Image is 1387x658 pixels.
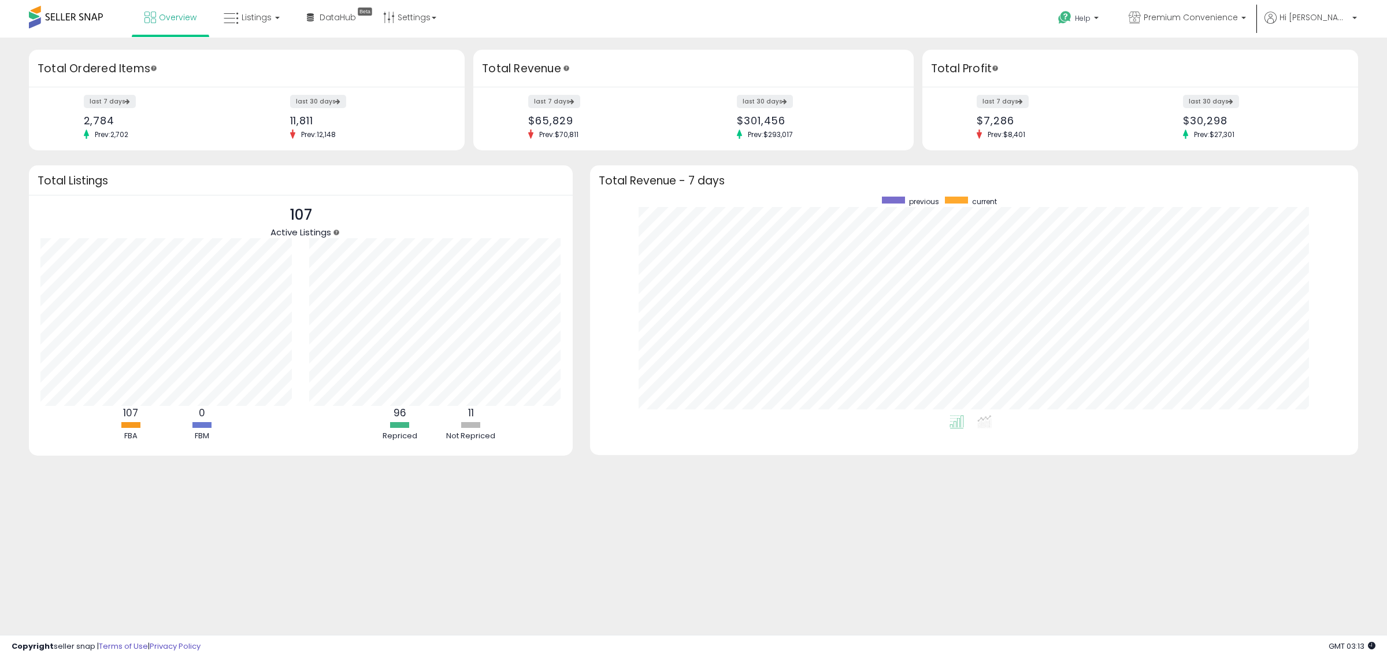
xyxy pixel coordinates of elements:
span: current [972,197,997,206]
span: Active Listings [270,226,331,238]
h3: Total Listings [38,176,564,185]
label: last 7 days [84,95,136,108]
span: Prev: $293,017 [742,130,799,139]
span: Prev: $8,401 [982,130,1031,139]
span: Prev: 12,148 [295,130,342,139]
p: 107 [270,204,331,226]
span: Listings [242,12,272,23]
span: Premium Convenience [1144,12,1238,23]
span: Prev: 2,702 [89,130,134,139]
b: 11 [468,406,474,420]
div: $301,456 [737,114,893,127]
span: previous [909,197,939,206]
div: Tooltip anchor [149,63,159,73]
a: Help [1049,2,1110,38]
div: $30,298 [1183,114,1338,127]
label: last 30 days [737,95,793,108]
h3: Total Profit [931,61,1349,77]
div: FBM [167,431,236,442]
span: Overview [159,12,196,23]
h3: Total Ordered Items [38,61,456,77]
div: Tooltip anchor [355,6,375,17]
span: Help [1075,13,1091,23]
b: 0 [199,406,205,420]
h3: Total Revenue [482,61,905,77]
span: Prev: $70,811 [533,130,584,139]
div: $65,829 [528,114,685,127]
div: $7,286 [977,114,1132,127]
label: last 7 days [528,95,580,108]
div: 11,811 [290,114,445,127]
div: Tooltip anchor [990,63,1000,73]
span: DataHub [320,12,356,23]
div: Repriced [365,431,435,442]
div: FBA [96,431,165,442]
a: Hi [PERSON_NAME] [1264,12,1357,38]
label: last 30 days [290,95,346,108]
b: 107 [123,406,138,420]
div: Not Repriced [436,431,506,442]
span: Hi [PERSON_NAME] [1280,12,1349,23]
label: last 7 days [977,95,1029,108]
i: Get Help [1058,10,1072,25]
h3: Total Revenue - 7 days [599,176,1349,185]
div: 2,784 [84,114,239,127]
div: Tooltip anchor [331,227,342,238]
div: Tooltip anchor [561,63,572,73]
b: 96 [394,406,406,420]
label: last 30 days [1183,95,1239,108]
span: Prev: $27,301 [1188,130,1240,139]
